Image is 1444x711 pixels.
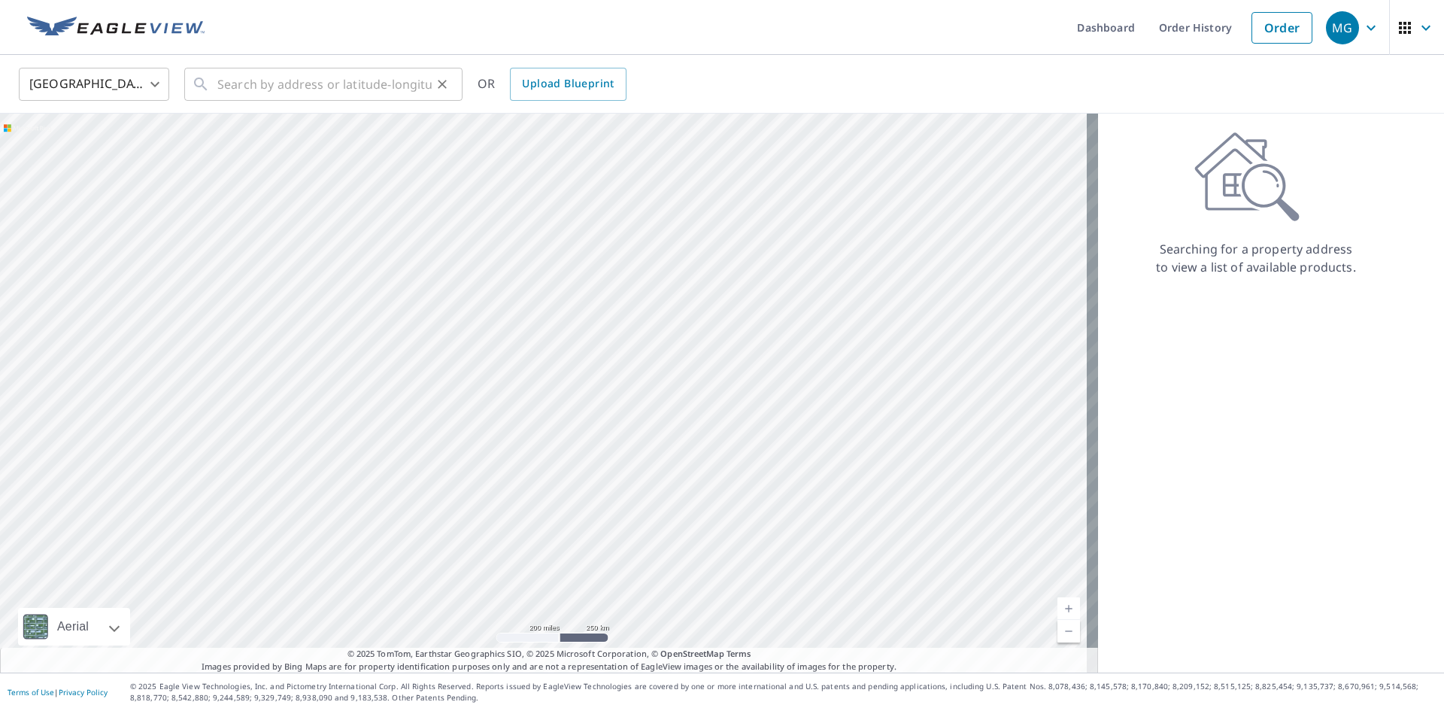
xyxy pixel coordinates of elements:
a: Upload Blueprint [510,68,626,101]
a: Current Level 5, Zoom In [1057,597,1080,620]
div: [GEOGRAPHIC_DATA] [19,63,169,105]
div: Aerial [53,608,93,646]
a: Privacy Policy [59,687,108,697]
span: © 2025 TomTom, Earthstar Geographics SIO, © 2025 Microsoft Corporation, © [347,648,751,661]
div: Aerial [18,608,130,646]
img: EV Logo [27,17,205,39]
p: | [8,688,108,697]
a: Current Level 5, Zoom Out [1057,620,1080,643]
a: Order [1251,12,1312,44]
p: © 2025 Eagle View Technologies, Inc. and Pictometry International Corp. All Rights Reserved. Repo... [130,681,1436,703]
a: Terms of Use [8,687,54,697]
p: Searching for a property address to view a list of available products. [1155,240,1357,276]
div: OR [478,68,626,101]
button: Clear [432,74,453,95]
a: OpenStreetMap [660,648,724,659]
a: Terms [727,648,751,659]
div: MG [1326,11,1359,44]
input: Search by address or latitude-longitude [217,63,432,105]
span: Upload Blueprint [522,74,614,93]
